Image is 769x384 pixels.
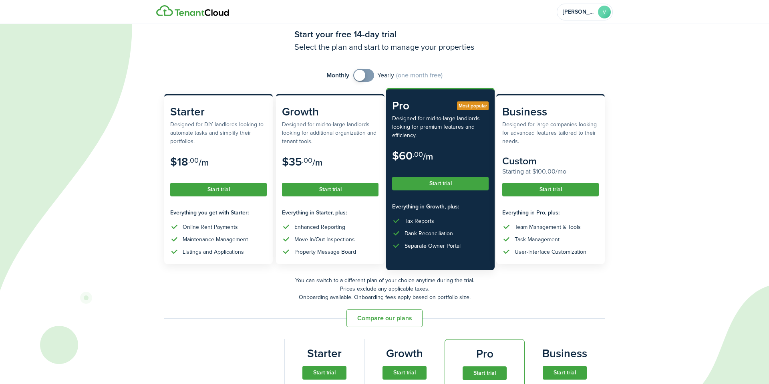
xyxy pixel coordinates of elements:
subscription-pricing-card-features-title: Everything you get with Starter: [170,208,267,217]
span: Victor [563,9,595,15]
h3: Select the plan and start to manage your properties [294,41,475,53]
div: Team Management & Tools [515,223,581,231]
subscription-pricing-card-title: Business [542,345,587,362]
button: Start trial [302,366,346,380]
button: Start trial [170,183,267,196]
div: Online Rent Payments [183,223,238,231]
subscription-pricing-card-price-cents: .00 [188,155,199,166]
subscription-pricing-card-features-title: Everything in Growth, plus: [392,202,489,211]
div: Separate Owner Portal [405,242,461,250]
button: Start trial [282,183,378,196]
div: Move In/Out Inspections [294,235,355,244]
avatar-text: V [598,6,611,18]
div: Task Management [515,235,560,244]
button: Start trial [382,366,427,380]
subscription-pricing-card-title: Pro [476,346,493,362]
div: Enhanced Reporting [294,223,345,231]
span: Monthly [326,71,349,80]
subscription-pricing-card-price-amount: $60 [392,148,413,164]
div: Property Message Board [294,248,356,256]
subscription-pricing-card-price-period: /m [423,150,433,163]
subscription-pricing-card-price-amount: Custom [502,154,537,168]
div: User-Interface Customization [515,248,586,256]
h1: Start your free 14-day trial [294,28,475,41]
subscription-pricing-card-description: Designed for mid-to-large landlords looking for additional organization and tenant tools. [282,120,378,146]
subscription-pricing-card-price-amount: $18 [170,154,188,170]
button: Start trial [543,366,587,380]
button: Open menu [557,4,613,20]
subscription-pricing-card-description: Designed for DIY landlords looking to automate tasks and simplify their portfolios. [170,120,267,146]
div: Tax Reports [405,217,434,225]
div: Maintenance Management [183,235,248,244]
subscription-pricing-card-features-title: Everything in Pro, plus: [502,208,599,217]
subscription-pricing-card-description: Designed for large companies looking for advanced features tailored to their needs. [502,120,599,146]
subscription-pricing-card-title: Business [502,103,599,120]
subscription-pricing-card-title: Growth [386,345,423,362]
subscription-pricing-card-price-cents: .00 [302,155,312,166]
subscription-pricing-card-price-period: /m [312,156,322,169]
span: Most popular [459,102,487,109]
subscription-pricing-card-price-amount: $35 [282,154,302,170]
button: Start trial [502,183,599,196]
subscription-pricing-card-title: Starter [307,345,342,362]
subscription-pricing-card-title: Starter [170,103,267,120]
subscription-pricing-card-title: Growth [282,103,378,120]
subscription-pricing-card-title: Pro [392,97,489,114]
subscription-pricing-card-description: Designed for mid-to-large landlords looking for premium features and efficiency. [392,114,489,139]
button: Start trial [392,177,489,190]
div: Listings and Applications [183,248,244,256]
button: Compare our plans [346,309,423,327]
subscription-pricing-card-price-annual: Starting at $100.00/mo [502,167,599,176]
div: Bank Reconciliation [405,229,453,238]
button: Start trial [463,366,507,380]
subscription-pricing-card-price-period: /m [199,156,209,169]
subscription-pricing-card-features-title: Everything in Starter, plus: [282,208,378,217]
p: You can switch to a different plan of your choice anytime during the trial. Prices exclude any ap... [164,276,605,301]
img: Logo [156,5,229,16]
subscription-pricing-card-price-cents: .00 [413,149,423,160]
